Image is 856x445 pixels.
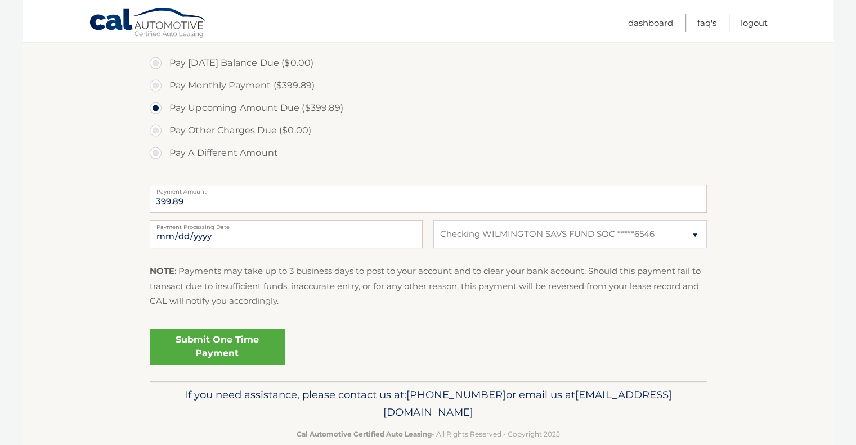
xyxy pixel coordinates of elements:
a: Submit One Time Payment [150,329,285,365]
p: : Payments may take up to 3 business days to post to your account and to clear your bank account.... [150,264,707,308]
label: Pay A Different Amount [150,142,707,164]
label: Pay Other Charges Due ($0.00) [150,119,707,142]
strong: NOTE [150,266,174,276]
a: Cal Automotive [89,7,207,40]
label: Pay [DATE] Balance Due ($0.00) [150,52,707,74]
p: - All Rights Reserved - Copyright 2025 [157,428,700,440]
a: Logout [741,14,768,32]
a: Dashboard [628,14,673,32]
p: If you need assistance, please contact us at: or email us at [157,386,700,422]
strong: Cal Automotive Certified Auto Leasing [297,430,432,438]
input: Payment Date [150,220,423,248]
label: Payment Processing Date [150,220,423,229]
label: Pay Upcoming Amount Due ($399.89) [150,97,707,119]
a: FAQ's [697,14,716,32]
span: [PHONE_NUMBER] [406,388,506,401]
label: Pay Monthly Payment ($399.89) [150,74,707,97]
input: Payment Amount [150,185,707,213]
label: Payment Amount [150,185,707,194]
